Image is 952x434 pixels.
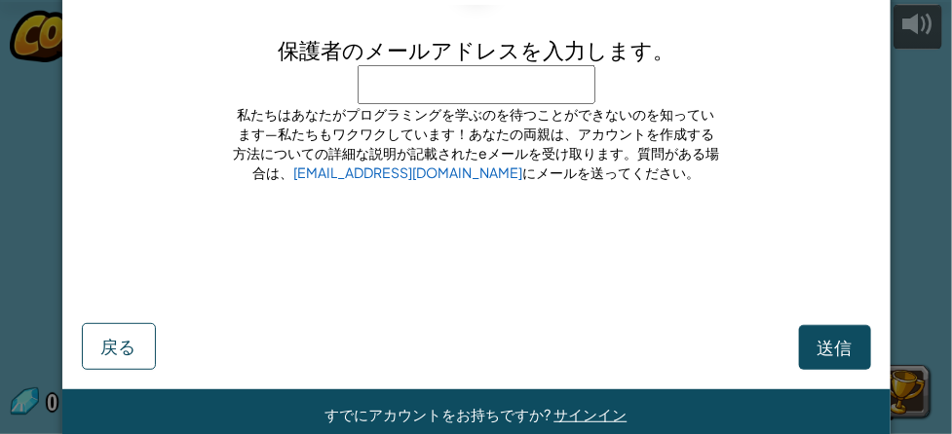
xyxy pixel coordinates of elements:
span: 私たちはあなたがプログラミングを学ぶのを待つことができないのを知っています—私たちもワクワクしています！あなたの両親は、アカウントを作成する方法についての詳細な説明が記載されたeメールを受け取り... [233,105,719,181]
button: 戻る [82,323,156,370]
span: 戻る [101,335,136,357]
a: [EMAIL_ADDRESS][DOMAIN_NAME] [293,163,522,181]
a: サインイン [554,405,628,423]
span: すでにアカウントをお持ちですか? [325,405,554,423]
button: 送信 [799,325,871,370]
span: 送信 [818,336,853,358]
span: 保護者のメールアドレスを入力します。 [278,36,674,63]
